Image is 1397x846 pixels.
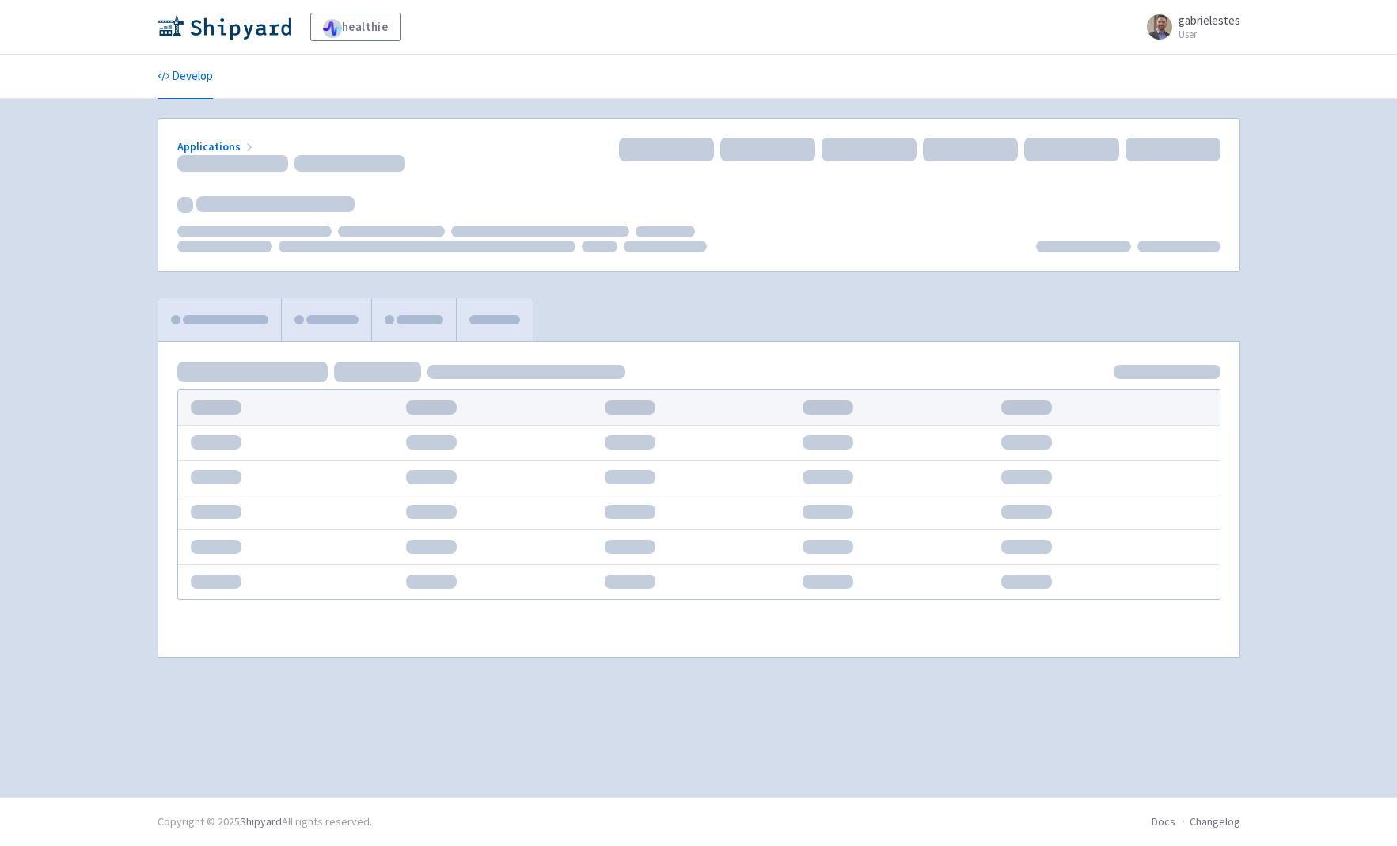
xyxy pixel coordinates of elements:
[1137,14,1240,40] a: gabrielestes User
[310,13,401,41] a: healthie
[1190,814,1240,829] a: Changelog
[158,14,291,40] img: Shipyard logo
[1152,814,1175,829] a: Docs
[240,814,282,829] a: Shipyard
[158,814,372,830] div: Copyright © 2025 All rights reserved.
[158,55,213,99] a: Develop
[177,139,256,154] a: Applications
[1179,13,1240,28] span: gabrielestes
[1179,29,1240,40] small: User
